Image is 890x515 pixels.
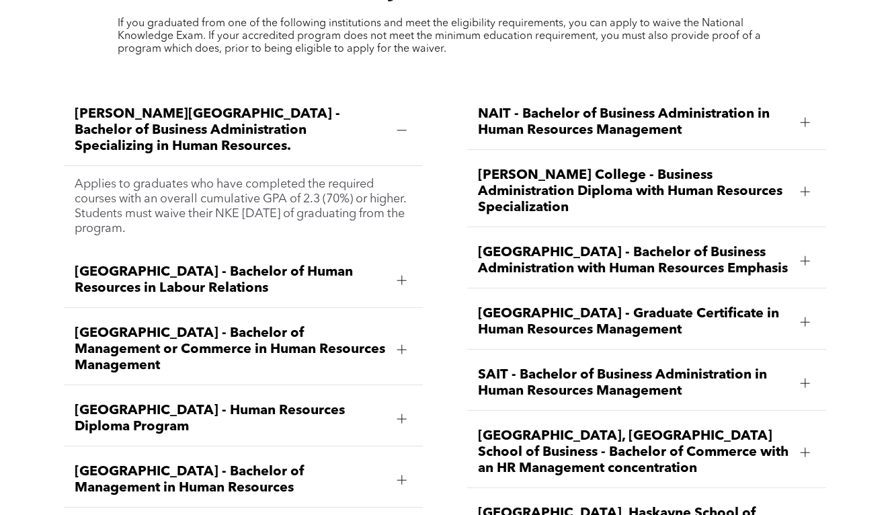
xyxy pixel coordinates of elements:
[75,106,386,155] span: [PERSON_NAME][GEOGRAPHIC_DATA] - Bachelor of Business Administration Specializing in Human Resour...
[478,306,789,338] span: [GEOGRAPHIC_DATA] - Graduate Certificate in Human Resources Management
[75,325,386,374] span: [GEOGRAPHIC_DATA] - Bachelor of Management or Commerce in Human Resources Management
[478,428,789,477] span: [GEOGRAPHIC_DATA], [GEOGRAPHIC_DATA] School of Business - Bachelor of Commerce with an HR Managem...
[75,177,411,236] p: Applies to graduates who have completed the required courses with an overall cumulative GPA of 2....
[118,18,761,54] span: If you graduated from one of the following institutions and meet the eligibility requirements, yo...
[478,367,789,399] span: SAIT - Bachelor of Business Administration in Human Resources Management
[478,167,789,216] span: [PERSON_NAME] College - Business Administration Diploma with Human Resources Specialization
[75,464,386,496] span: [GEOGRAPHIC_DATA] - Bachelor of Management in Human Resources
[478,106,789,138] span: NAIT - Bachelor of Business Administration in Human Resources Management
[478,245,789,277] span: [GEOGRAPHIC_DATA] - Bachelor of Business Administration with Human Resources Emphasis
[75,403,386,435] span: [GEOGRAPHIC_DATA] - Human Resources Diploma Program
[75,264,386,296] span: [GEOGRAPHIC_DATA] - Bachelor of Human Resources in Labour Relations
